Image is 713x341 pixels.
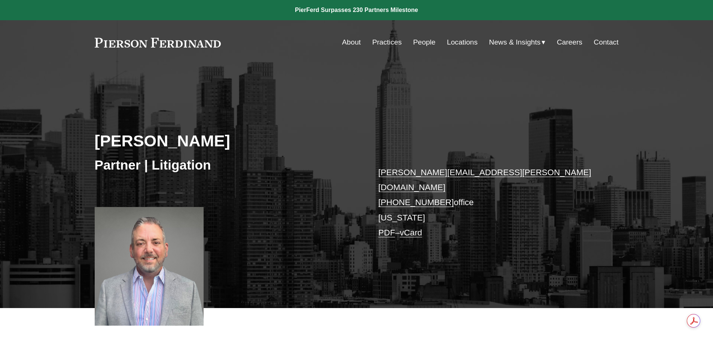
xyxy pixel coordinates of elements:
[557,35,582,49] a: Careers
[489,35,546,49] a: folder dropdown
[378,168,591,192] a: [PERSON_NAME][EMAIL_ADDRESS][PERSON_NAME][DOMAIN_NAME]
[372,35,402,49] a: Practices
[400,228,422,237] a: vCard
[342,35,361,49] a: About
[95,131,357,150] h2: [PERSON_NAME]
[95,157,357,173] h3: Partner | Litigation
[378,198,454,207] a: [PHONE_NUMBER]
[413,35,436,49] a: People
[594,35,618,49] a: Contact
[447,35,478,49] a: Locations
[378,228,395,237] a: PDF
[378,165,597,241] p: office [US_STATE] –
[489,36,541,49] span: News & Insights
